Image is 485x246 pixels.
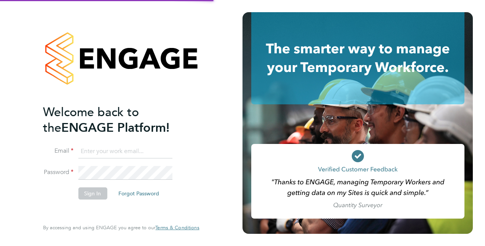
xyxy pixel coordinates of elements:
span: By accessing and using ENGAGE you agree to our [43,224,199,231]
label: Password [43,168,73,176]
h2: ENGAGE Platform! [43,104,191,136]
a: Terms & Conditions [155,225,199,231]
input: Enter your work email... [78,145,172,158]
label: Email [43,147,73,155]
span: Terms & Conditions [155,224,199,231]
button: Forgot Password [112,187,165,200]
button: Sign In [78,187,107,200]
span: Welcome back to the [43,105,139,135]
